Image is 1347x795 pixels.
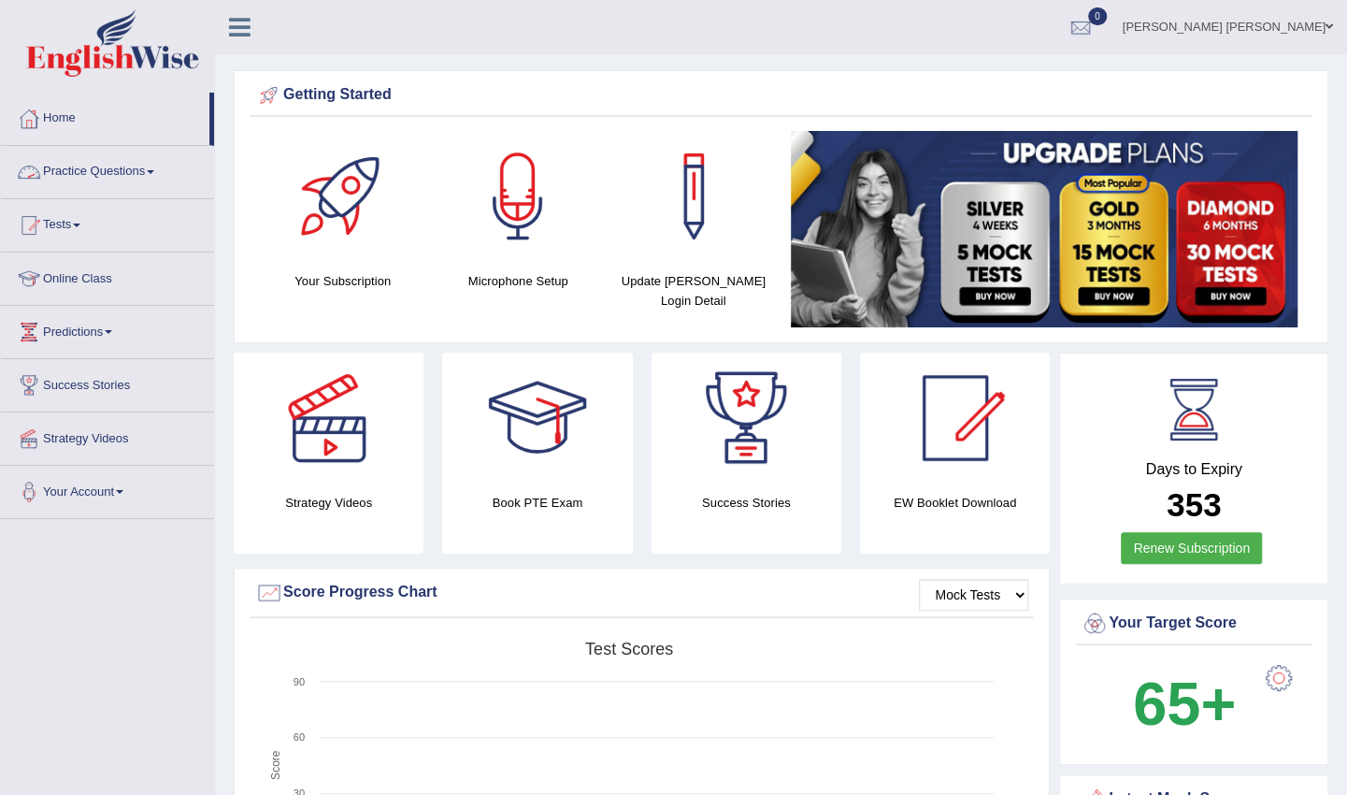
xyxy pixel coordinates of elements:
[652,493,841,513] h4: Success Stories
[255,81,1307,109] div: Getting Started
[585,640,673,658] tspan: Test scores
[615,271,772,311] h4: Update [PERSON_NAME] Login Detail
[860,493,1050,513] h4: EW Booklet Download
[1,253,214,299] a: Online Class
[1121,532,1262,564] a: Renew Subscription
[1,93,209,139] a: Home
[1081,610,1307,638] div: Your Target Score
[1,412,214,459] a: Strategy Videos
[1,306,214,353] a: Predictions
[269,750,282,780] tspan: Score
[1088,7,1107,25] span: 0
[294,676,305,687] text: 90
[1167,486,1221,523] b: 353
[265,271,422,291] h4: Your Subscription
[1,146,214,193] a: Practice Questions
[294,731,305,743] text: 60
[1,359,214,406] a: Success Stories
[1,199,214,246] a: Tests
[1133,670,1236,738] b: 65+
[440,271,597,291] h4: Microphone Setup
[255,579,1028,607] div: Score Progress Chart
[1081,461,1307,478] h4: Days to Expiry
[1,466,214,513] a: Your Account
[442,493,632,513] h4: Book PTE Exam
[791,131,1298,327] img: small5.jpg
[234,493,423,513] h4: Strategy Videos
